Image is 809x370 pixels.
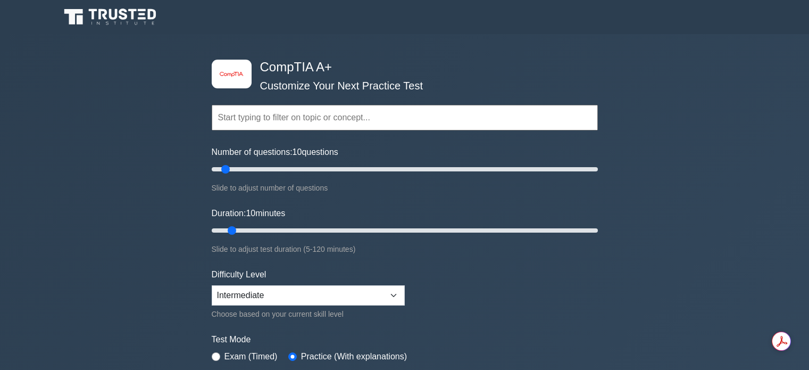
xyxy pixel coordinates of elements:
[212,308,405,320] div: Choose based on your current skill level
[224,350,278,363] label: Exam (Timed)
[246,209,255,218] span: 10
[212,105,598,130] input: Start typing to filter on topic or concept...
[212,146,338,159] label: Number of questions: questions
[256,60,546,75] h4: CompTIA A+
[212,243,598,256] div: Slide to adjust test duration (5-120 minutes)
[212,333,598,346] label: Test Mode
[293,147,302,157] span: 10
[301,350,407,363] label: Practice (With explanations)
[212,182,598,194] div: Slide to adjust number of questions
[212,207,286,220] label: Duration: minutes
[212,268,266,281] label: Difficulty Level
